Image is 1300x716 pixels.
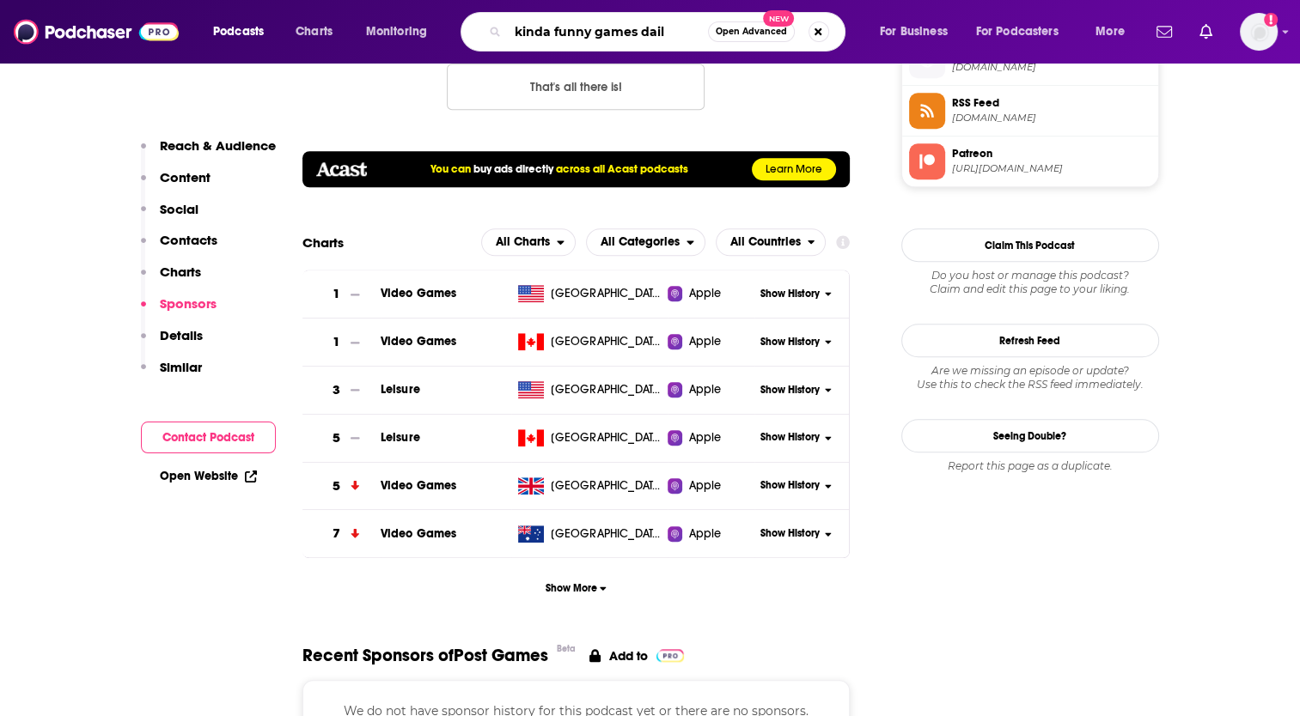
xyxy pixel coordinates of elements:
span: Logged in as ShoutComms [1240,13,1278,51]
a: Open Website [160,469,257,483]
a: [GEOGRAPHIC_DATA] [511,333,668,350]
a: Add to [589,645,685,666]
a: 7 [302,510,381,557]
a: Apple [668,525,754,543]
button: Show profile menu [1240,13,1278,51]
a: Apple [668,477,754,495]
span: New [763,10,794,27]
span: Show History [760,383,820,397]
a: RSS Feed[DOMAIN_NAME] [909,93,1151,129]
button: open menu [868,18,969,46]
button: open menu [965,18,1083,46]
span: For Business [880,20,948,44]
a: Apple [668,285,754,302]
img: User Profile [1240,13,1278,51]
a: Charts [284,18,343,46]
span: Video Games [381,334,457,349]
a: Patreon[URL][DOMAIN_NAME] [909,143,1151,179]
a: [GEOGRAPHIC_DATA] [511,429,668,446]
button: Show History [754,383,837,397]
span: Apple [689,333,722,350]
span: Monitoring [366,20,427,44]
a: 1 [302,319,381,366]
a: Apple [668,333,754,350]
a: Apple [668,381,754,398]
span: Charts [296,20,333,44]
p: Content [160,169,211,185]
a: [GEOGRAPHIC_DATA] [511,381,668,398]
a: Apple [668,429,754,446]
h3: 5 [333,476,340,496]
img: Podchaser - Follow, Share and Rate Podcasts [14,15,179,48]
h3: 1 [333,332,340,352]
span: Show History [760,478,820,493]
button: Contact Podcast [141,422,276,453]
a: [GEOGRAPHIC_DATA] [511,525,668,543]
span: Do you host or manage this podcast? [901,269,1159,282]
span: Show History [760,335,820,349]
p: Add to [609,648,648,664]
span: Canada [551,429,662,446]
span: Australia [551,525,662,543]
span: Patreon [952,146,1151,161]
p: Charts [160,264,201,280]
a: Video Games [381,286,457,300]
a: [GEOGRAPHIC_DATA] [511,285,668,302]
p: Sponsors [160,295,217,312]
a: Leisure [381,430,420,445]
span: United States [551,381,662,398]
p: Contacts [160,232,217,248]
a: Seeing Double? [901,419,1159,452]
button: Details [141,327,203,359]
a: Show notifications dropdown [1193,17,1219,46]
h2: Countries [716,228,827,256]
a: Video Games [381,526,457,541]
span: Apple [689,477,722,495]
button: open menu [201,18,286,46]
a: Learn More [752,158,836,180]
a: Show notifications dropdown [1150,17,1179,46]
h3: 7 [333,524,340,543]
span: More [1096,20,1125,44]
span: All Countries [730,236,801,248]
span: Show History [760,287,820,301]
span: feeds.acast.com [952,112,1151,124]
div: Report this page as a duplicate. [901,459,1159,473]
a: 5 [302,463,381,510]
h2: Charts [302,234,344,251]
button: open menu [354,18,449,46]
span: Open Advanced [716,27,787,36]
p: Similar [160,359,202,375]
h2: Categories [586,228,705,256]
span: Apple [689,429,722,446]
h3: 1 [333,284,340,304]
div: Beta [557,643,576,654]
span: Canada [551,333,662,350]
button: Show History [754,335,837,349]
a: buy ads directly [473,162,553,176]
button: Social [141,201,198,233]
span: Podcasts [213,20,264,44]
svg: Add a profile image [1264,13,1278,27]
button: Show History [754,478,837,493]
button: Claim This Podcast [901,228,1159,262]
span: All Charts [496,236,550,248]
h3: 3 [333,380,340,400]
a: Leisure [381,382,420,397]
button: Content [141,169,211,201]
button: Show History [754,526,837,541]
span: Video Games [381,478,457,493]
button: open menu [716,228,827,256]
a: [GEOGRAPHIC_DATA] [511,477,668,495]
span: Apple [689,525,722,543]
span: https://www.patreon.com/PostGames [952,162,1151,175]
input: Search podcasts, credits, & more... [508,18,708,46]
button: Charts [141,264,201,295]
button: Nothing here. [447,64,705,110]
img: Pro Logo [656,649,685,662]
